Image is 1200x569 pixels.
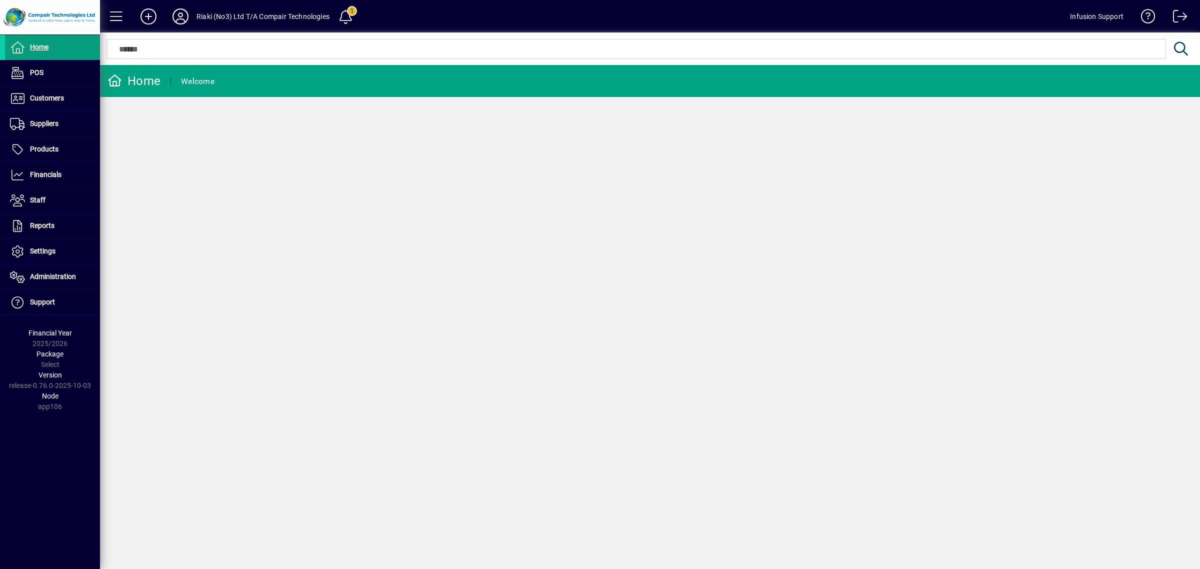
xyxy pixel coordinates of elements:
[196,8,329,24] div: Riaki (No3) Ltd T/A Compair Technologies
[5,137,100,162] a: Products
[30,119,58,127] span: Suppliers
[164,7,196,25] button: Profile
[5,290,100,315] a: Support
[30,272,76,280] span: Administration
[30,196,45,204] span: Staff
[42,392,58,400] span: Node
[181,73,214,89] div: Welcome
[1165,2,1187,34] a: Logout
[38,371,62,379] span: Version
[5,111,100,136] a: Suppliers
[5,264,100,289] a: Administration
[1133,2,1155,34] a: Knowledge Base
[5,86,100,111] a: Customers
[30,298,55,306] span: Support
[30,170,61,178] span: Financials
[5,60,100,85] a: POS
[1070,8,1123,24] div: Infusion Support
[30,94,64,102] span: Customers
[5,239,100,264] a: Settings
[30,221,54,229] span: Reports
[36,350,63,358] span: Package
[107,73,160,89] div: Home
[30,145,58,153] span: Products
[28,329,72,337] span: Financial Year
[132,7,164,25] button: Add
[5,188,100,213] a: Staff
[30,68,43,76] span: POS
[5,213,100,238] a: Reports
[30,43,48,51] span: Home
[5,162,100,187] a: Financials
[30,247,55,255] span: Settings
